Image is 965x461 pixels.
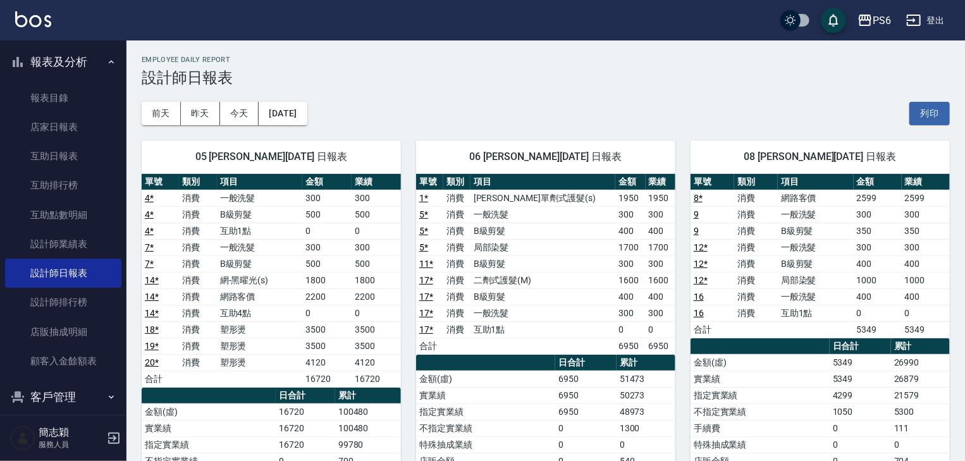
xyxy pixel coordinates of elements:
td: 400 [902,288,950,305]
th: 金額 [615,174,645,190]
a: 互助點數明細 [5,200,121,230]
td: 2599 [902,190,950,206]
td: 2599 [854,190,902,206]
table: a dense table [142,174,401,388]
td: 消費 [179,354,216,371]
td: 0 [830,420,891,436]
td: 100480 [335,403,401,420]
td: 400 [615,223,645,239]
td: 消費 [734,239,778,255]
td: 二劑式護髮(M) [470,272,616,288]
td: 合計 [416,338,443,354]
td: 300 [902,206,950,223]
td: 一般洗髮 [778,206,854,223]
th: 累計 [335,388,401,404]
td: B級剪髮 [217,206,303,223]
td: 網路客價 [217,288,303,305]
td: 1000 [902,272,950,288]
td: 300 [646,305,675,321]
td: 特殊抽成業績 [416,436,555,453]
td: B級剪髮 [778,255,854,272]
td: 消費 [734,272,778,288]
td: 一般洗髮 [470,206,616,223]
td: 1950 [646,190,675,206]
td: 消費 [443,305,470,321]
td: [PERSON_NAME]單劑式護髮(s) [470,190,616,206]
td: 51473 [617,371,675,387]
td: 消費 [179,288,216,305]
td: 消費 [443,288,470,305]
th: 日合計 [830,338,891,355]
h5: 簡志穎 [39,426,103,439]
td: 300 [615,305,645,321]
a: 9 [694,209,699,219]
td: 300 [615,206,645,223]
button: 報表及分析 [5,46,121,78]
td: 0 [902,305,950,321]
td: 互助1點 [470,321,616,338]
a: 16 [694,292,704,302]
button: save [821,8,846,33]
td: 塑形燙 [217,338,303,354]
td: B級剪髮 [470,223,616,239]
th: 業績 [902,174,950,190]
td: 實業績 [691,371,830,387]
th: 單號 [142,174,179,190]
td: 一般洗髮 [778,239,854,255]
td: 0 [555,420,617,436]
td: 0 [830,436,891,453]
td: 5349 [902,321,950,338]
td: 6950 [555,371,617,387]
button: PS6 [852,8,896,34]
td: 1800 [352,272,401,288]
th: 項目 [778,174,854,190]
th: 類別 [179,174,216,190]
td: 6950 [615,338,645,354]
td: 消費 [179,255,216,272]
td: 0 [854,305,902,321]
td: 0 [617,436,675,453]
td: 金額(虛) [691,354,830,371]
td: B級剪髮 [217,255,303,272]
th: 累計 [617,355,675,371]
td: 350 [854,223,902,239]
td: 400 [646,288,675,305]
td: 500 [302,255,352,272]
td: 300 [646,255,675,272]
td: 消費 [443,255,470,272]
td: 0 [352,223,401,239]
td: 4299 [830,387,891,403]
td: 2200 [302,288,352,305]
td: 16720 [352,371,401,387]
td: 300 [302,239,352,255]
td: 400 [854,288,902,305]
td: 0 [352,305,401,321]
td: 合計 [142,371,179,387]
td: 26990 [891,354,950,371]
td: 350 [902,223,950,239]
td: 300 [854,206,902,223]
td: 塑形燙 [217,321,303,338]
td: 消費 [179,223,216,239]
a: 互助排行榜 [5,171,121,200]
td: 100480 [335,420,401,436]
td: 1600 [615,272,645,288]
td: 塑形燙 [217,354,303,371]
table: a dense table [691,174,950,338]
td: 1700 [615,239,645,255]
th: 日合計 [555,355,617,371]
a: 設計師排行榜 [5,288,121,317]
td: 6950 [555,387,617,403]
td: 400 [854,255,902,272]
td: 300 [615,255,645,272]
td: 金額(虛) [416,371,555,387]
button: 前天 [142,102,181,125]
td: 500 [352,255,401,272]
a: 9 [694,226,699,236]
td: 互助4點 [217,305,303,321]
th: 單號 [691,174,734,190]
button: 列印 [909,102,950,125]
td: 0 [615,321,645,338]
td: 99780 [335,436,401,453]
th: 金額 [302,174,352,190]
